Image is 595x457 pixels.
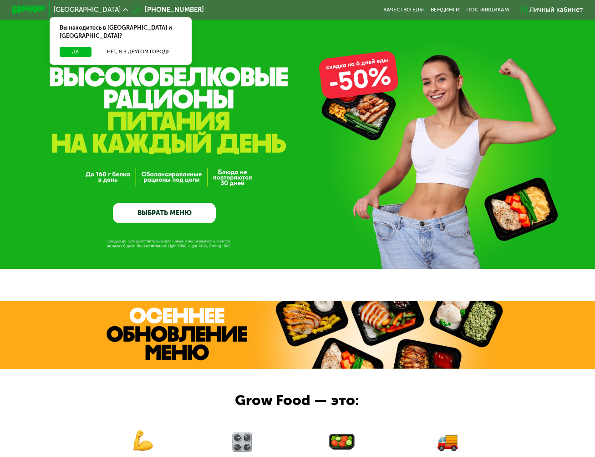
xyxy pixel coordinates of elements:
a: Вендинги [431,6,460,13]
button: Да [60,47,92,57]
div: поставщикам [466,6,509,13]
div: Личный кабинет [529,5,583,15]
div: Вы находитесь в [GEOGRAPHIC_DATA] и [GEOGRAPHIC_DATA]? [50,17,192,47]
button: Нет, я в другом городе [95,47,182,57]
div: Grow Food — это: [235,390,380,411]
a: ВЫБРАТЬ МЕНЮ [113,203,216,223]
span: [GEOGRAPHIC_DATA] [54,6,121,13]
a: [PHONE_NUMBER] [132,5,204,15]
a: Качество еды [383,6,424,13]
